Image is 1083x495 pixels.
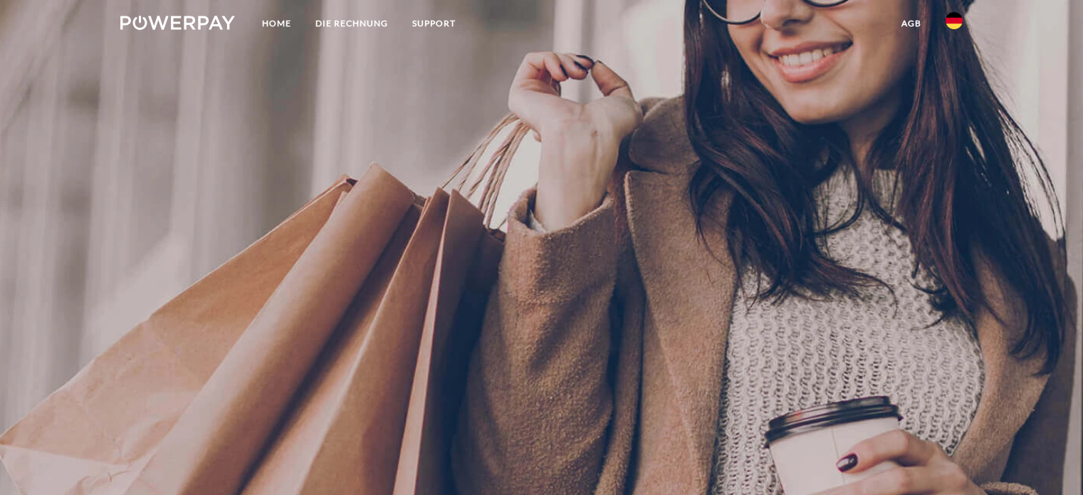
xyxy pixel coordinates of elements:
[250,11,303,36] a: Home
[946,12,963,29] img: de
[889,11,933,36] a: agb
[303,11,400,36] a: DIE RECHNUNG
[400,11,468,36] a: SUPPORT
[120,16,235,30] img: logo-powerpay-white.svg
